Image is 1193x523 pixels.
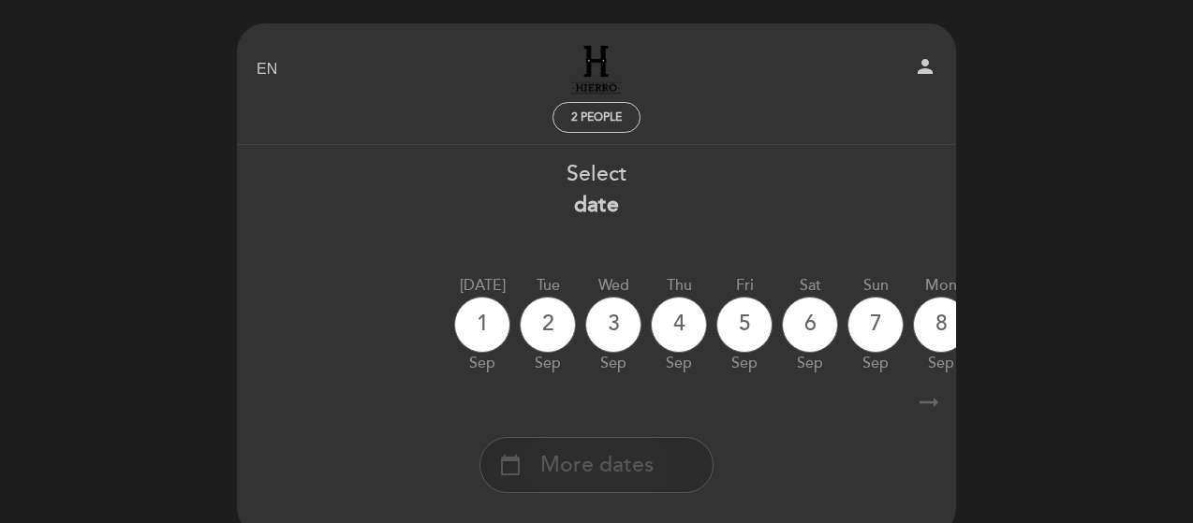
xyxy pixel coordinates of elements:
[585,297,641,353] div: 3
[914,55,936,78] i: person
[454,353,510,374] div: Sep
[520,297,576,353] div: 2
[913,275,969,297] div: Mon
[782,275,838,297] div: Sat
[847,353,904,374] div: Sep
[651,297,707,353] div: 4
[540,450,654,481] span: More dates
[913,297,969,353] div: 8
[913,353,969,374] div: Sep
[651,353,707,374] div: Sep
[651,275,707,297] div: Thu
[847,297,904,353] div: 7
[479,44,714,95] a: Hierro [GEOGRAPHIC_DATA]
[454,297,510,353] div: 1
[499,449,522,481] i: calendar_today
[915,383,943,423] i: arrow_right_alt
[454,275,510,297] div: [DATE]
[716,297,773,353] div: 5
[574,192,619,218] b: date
[782,353,838,374] div: Sep
[520,275,576,297] div: Tue
[782,297,838,353] div: 6
[520,353,576,374] div: Sep
[847,275,904,297] div: Sun
[571,110,622,124] span: 2 people
[716,275,773,297] div: Fri
[585,353,641,374] div: Sep
[236,159,957,221] div: Select
[585,275,641,297] div: Wed
[716,353,773,374] div: Sep
[914,55,936,84] button: person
